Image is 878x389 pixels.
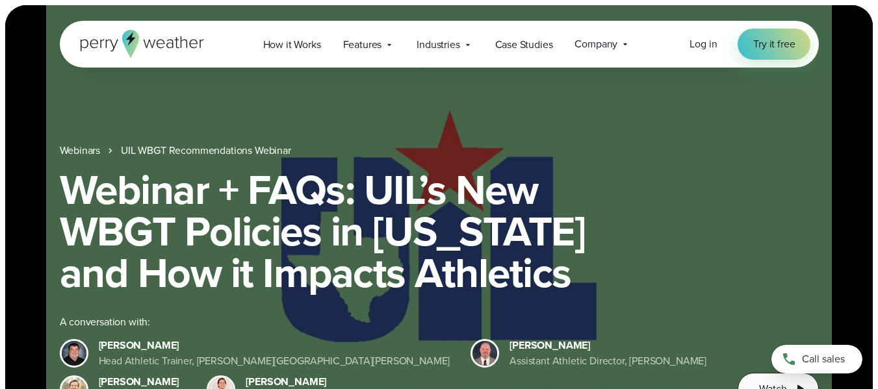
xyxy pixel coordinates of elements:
[771,345,862,373] a: Call sales
[495,37,553,53] span: Case Studies
[62,341,86,366] img: Mike Hopper Headshot
[484,31,564,58] a: Case Studies
[738,29,810,60] a: Try it free
[252,31,332,58] a: How it Works
[690,36,717,51] span: Log in
[60,169,819,294] h1: Webinar + FAQs: UIL’s New WBGT Policies in [US_STATE] and How it Impacts Athletics
[60,143,819,158] nav: Breadcrumb
[417,37,459,53] span: Industries
[472,341,497,366] img: Josh Woodall Bryan ISD
[753,36,795,52] span: Try it free
[510,338,706,353] div: [PERSON_NAME]
[60,143,101,158] a: Webinars
[575,36,617,52] span: Company
[263,37,321,53] span: How it Works
[802,351,845,367] span: Call sales
[99,338,450,353] div: [PERSON_NAME]
[99,353,450,369] div: Head Athletic Trainer, [PERSON_NAME][GEOGRAPHIC_DATA][PERSON_NAME]
[121,143,291,158] a: UIL WBGT Recommendations Webinar
[690,36,717,52] a: Log in
[60,314,717,330] div: A conversation with:
[510,353,706,369] div: Assistant Athletic Director, [PERSON_NAME]
[343,37,382,53] span: Features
